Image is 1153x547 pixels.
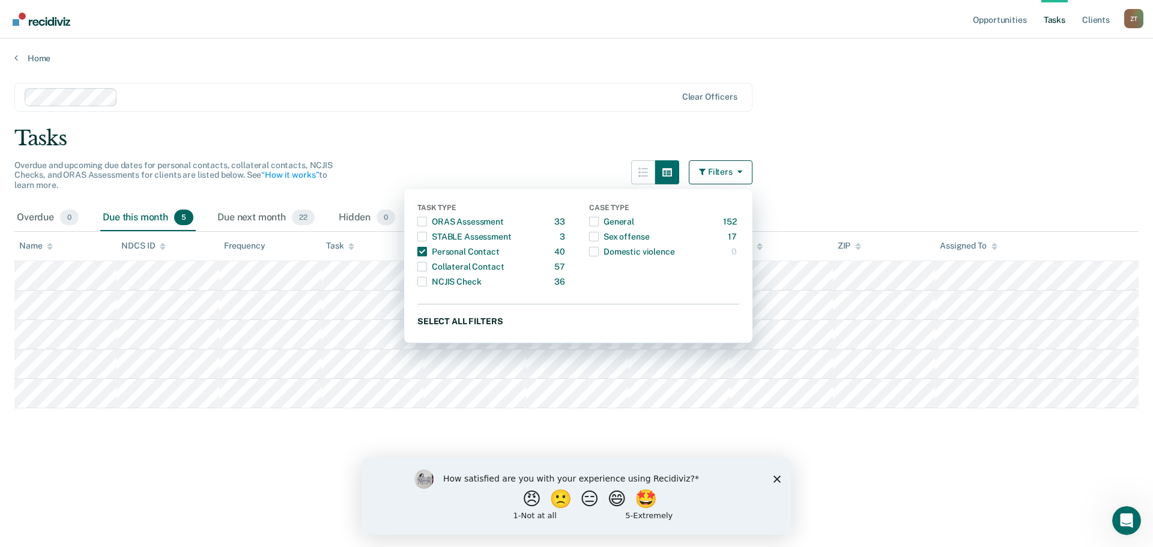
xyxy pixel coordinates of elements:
div: Overdue0 [14,205,81,231]
button: Select all filters [417,314,739,329]
div: Case Type [589,204,739,214]
button: Filters [689,160,752,184]
div: Sex offense [589,227,649,246]
span: 0 [60,210,79,225]
div: Personal Contact [417,242,500,261]
div: NCJIS Check [417,272,481,291]
div: Due next month22 [215,205,317,231]
div: Assigned To [940,241,997,251]
div: 152 [723,212,739,231]
div: 33 [554,212,567,231]
button: Profile dropdown button [1124,9,1143,28]
iframe: Survey by Kim from Recidiviz [362,458,791,535]
div: Domestic violence [589,242,675,261]
div: Task Type [417,204,567,214]
div: 40 [554,242,567,261]
span: 22 [292,210,315,225]
div: Collateral Contact [417,257,504,276]
div: 0 [731,242,739,261]
div: 3 [560,227,567,246]
div: Due this month5 [100,205,196,231]
iframe: Intercom live chat [1112,506,1141,535]
div: Task [326,241,354,251]
div: Hidden0 [336,205,398,231]
div: 57 [554,257,567,276]
div: NDCS ID [121,241,166,251]
a: Home [14,53,1139,64]
img: Recidiviz [13,13,70,26]
div: ORAS Assessment [417,212,504,231]
div: ZIP [838,241,862,251]
a: “How it works” [261,170,319,180]
div: Z T [1124,9,1143,28]
div: Clear officers [682,92,737,102]
div: Frequency [224,241,265,251]
div: General [589,212,634,231]
span: 0 [377,210,395,225]
div: 36 [554,272,567,291]
span: 5 [174,210,193,225]
div: Name [19,241,53,251]
div: Tasks [14,126,1139,151]
div: STABLE Assessment [417,227,512,246]
span: Overdue and upcoming due dates for personal contacts, collateral contacts, NCJIS Checks, and ORAS... [14,160,333,190]
div: 17 [728,227,739,246]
